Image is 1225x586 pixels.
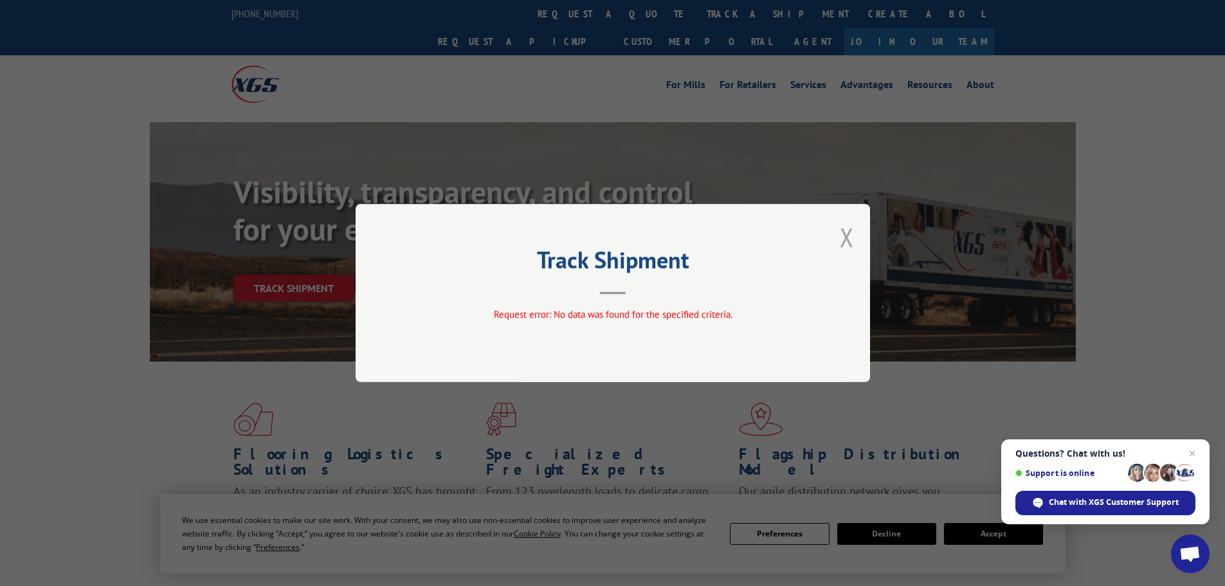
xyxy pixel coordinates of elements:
span: Chat with XGS Customer Support [1049,497,1179,508]
span: Chat with XGS Customer Support [1015,491,1195,515]
span: Request error: No data was found for the specified criteria. [493,308,732,320]
h2: Track Shipment [420,251,806,275]
a: Open chat [1171,535,1210,573]
button: Close modal [840,220,854,254]
span: Questions? Chat with us! [1015,448,1195,459]
span: Support is online [1015,468,1123,478]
